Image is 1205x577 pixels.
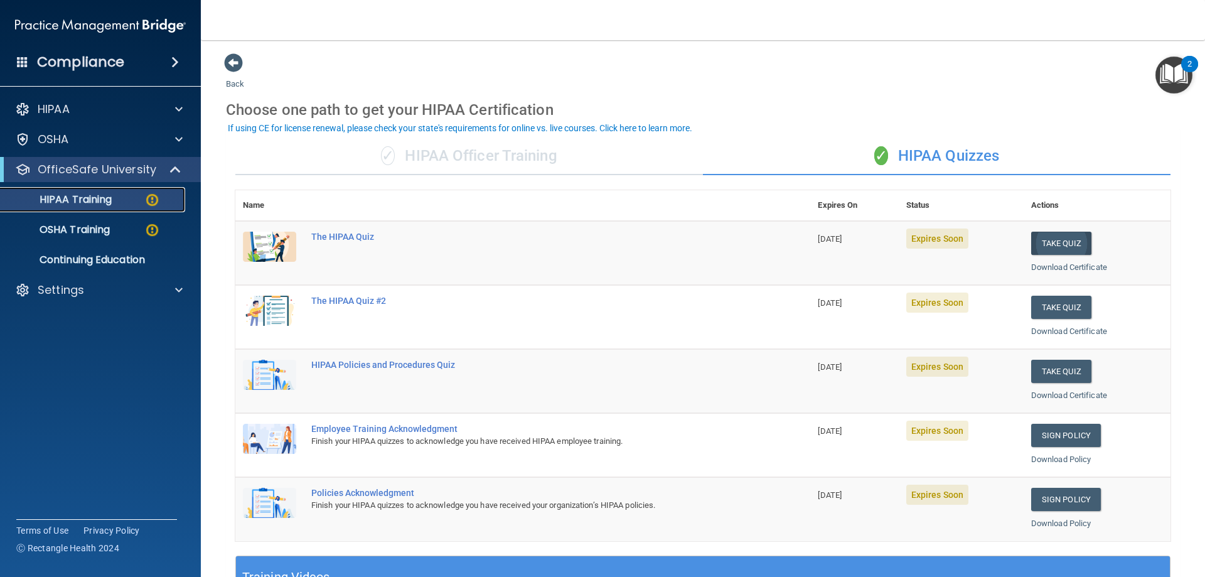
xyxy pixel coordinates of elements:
button: Take Quiz [1031,360,1091,383]
span: [DATE] [818,298,842,308]
span: Ⓒ Rectangle Health 2024 [16,542,119,554]
p: OfficeSafe University [38,162,156,177]
span: Expires Soon [906,293,968,313]
button: If using CE for license renewal, please check your state's requirements for online vs. live cours... [226,122,694,134]
a: OSHA [15,132,183,147]
a: Settings [15,283,183,298]
a: OfficeSafe University [15,162,182,177]
button: Take Quiz [1031,232,1091,255]
th: Expires On [810,190,898,221]
div: If using CE for license renewal, please check your state's requirements for online vs. live cours... [228,124,692,132]
button: Open Resource Center, 2 new notifications [1155,57,1192,94]
button: Take Quiz [1031,296,1091,319]
div: Finish your HIPAA quizzes to acknowledge you have received HIPAA employee training. [311,434,747,449]
span: ✓ [381,146,395,165]
p: OSHA Training [8,224,110,236]
div: HIPAA Officer Training [235,138,703,175]
iframe: Drift Widget Chat Controller [988,488,1190,538]
span: [DATE] [818,490,842,500]
div: Choose one path to get your HIPAA Certification [226,92,1180,128]
a: Download Certificate [1031,326,1107,336]
img: PMB logo [15,13,186,38]
span: Expires Soon [906,421,968,441]
a: Terms of Use [16,524,68,537]
span: [DATE] [818,234,842,244]
span: Expires Soon [906,229,968,249]
img: warning-circle.0cc9ac19.png [144,222,160,238]
p: HIPAA Training [8,193,112,206]
span: [DATE] [818,426,842,436]
div: Employee Training Acknowledgment [311,424,747,434]
img: warning-circle.0cc9ac19.png [144,192,160,208]
span: Expires Soon [906,357,968,377]
div: Finish your HIPAA quizzes to acknowledge you have received your organization’s HIPAA policies. [311,498,747,513]
a: Download Certificate [1031,262,1107,272]
a: Sign Policy [1031,424,1101,447]
div: 2 [1187,64,1192,80]
a: Download Policy [1031,455,1091,464]
div: Policies Acknowledgment [311,488,747,498]
span: ✓ [874,146,888,165]
span: Expires Soon [906,485,968,505]
th: Name [235,190,304,221]
p: OSHA [38,132,69,147]
div: The HIPAA Quiz [311,232,747,242]
a: Back [226,64,244,89]
h4: Compliance [37,53,124,71]
span: [DATE] [818,362,842,372]
div: The HIPAA Quiz #2 [311,296,747,306]
th: Status [899,190,1024,221]
a: Download Certificate [1031,391,1107,400]
p: Settings [38,283,84,298]
a: HIPAA [15,102,183,117]
a: Privacy Policy [83,524,140,537]
th: Actions [1024,190,1170,221]
div: HIPAA Quizzes [703,138,1170,175]
p: Continuing Education [8,254,179,266]
p: HIPAA [38,102,70,117]
div: HIPAA Policies and Procedures Quiz [311,360,747,370]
